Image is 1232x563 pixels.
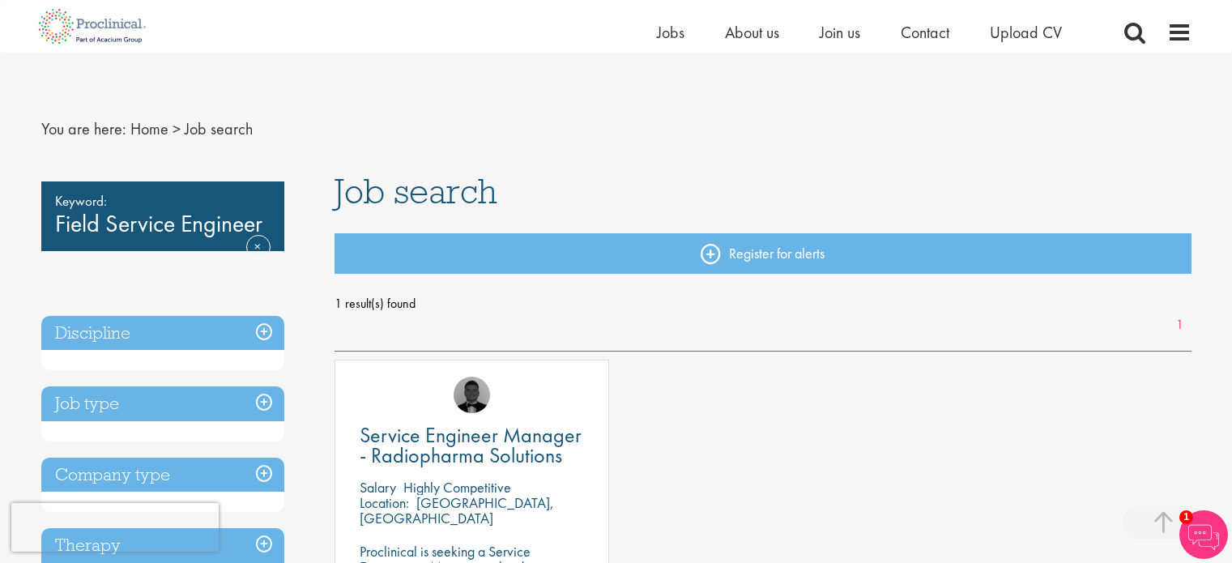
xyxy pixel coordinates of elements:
span: Location: [360,493,409,512]
a: Contact [901,22,949,43]
a: Remove [246,235,271,282]
h3: Job type [41,386,284,421]
h3: Discipline [41,316,284,351]
p: [GEOGRAPHIC_DATA], [GEOGRAPHIC_DATA] [360,493,554,527]
a: 1 [1168,316,1192,335]
p: Highly Competitive [403,478,511,497]
span: 1 result(s) found [335,292,1192,316]
h3: Company type [41,458,284,493]
a: Service Engineer Manager - Radiopharma Solutions [360,425,584,466]
span: Salary [360,478,396,497]
img: Chatbot [1179,510,1228,559]
span: You are here: [41,118,126,139]
div: Field Service Engineer [41,181,284,251]
a: Upload CV [990,22,1062,43]
a: Jobs [657,22,684,43]
span: Service Engineer Manager - Radiopharma Solutions [360,421,582,469]
a: Join us [820,22,860,43]
a: Register for alerts [335,233,1192,274]
a: breadcrumb link [130,118,168,139]
iframe: reCAPTCHA [11,503,219,552]
span: Job search [185,118,253,139]
a: About us [725,22,779,43]
span: > [173,118,181,139]
span: Keyword: [55,190,271,212]
span: Job search [335,169,497,213]
span: 1 [1179,510,1193,524]
img: Tom Stables [454,377,490,413]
